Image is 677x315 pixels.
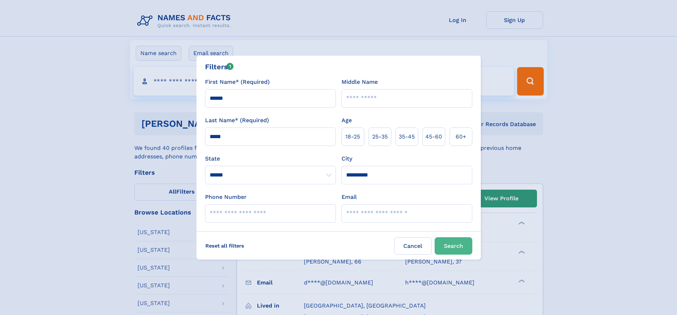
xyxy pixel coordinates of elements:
[435,237,472,255] button: Search
[205,193,247,201] label: Phone Number
[425,132,442,141] span: 45‑60
[456,132,466,141] span: 60+
[399,132,415,141] span: 35‑45
[342,193,357,201] label: Email
[205,116,269,125] label: Last Name* (Required)
[342,154,352,163] label: City
[205,78,270,86] label: First Name* (Required)
[342,78,378,86] label: Middle Name
[372,132,388,141] span: 25‑35
[205,61,234,72] div: Filters
[345,132,360,141] span: 18‑25
[201,237,249,254] label: Reset all filters
[342,116,352,125] label: Age
[394,237,432,255] label: Cancel
[205,154,336,163] label: State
